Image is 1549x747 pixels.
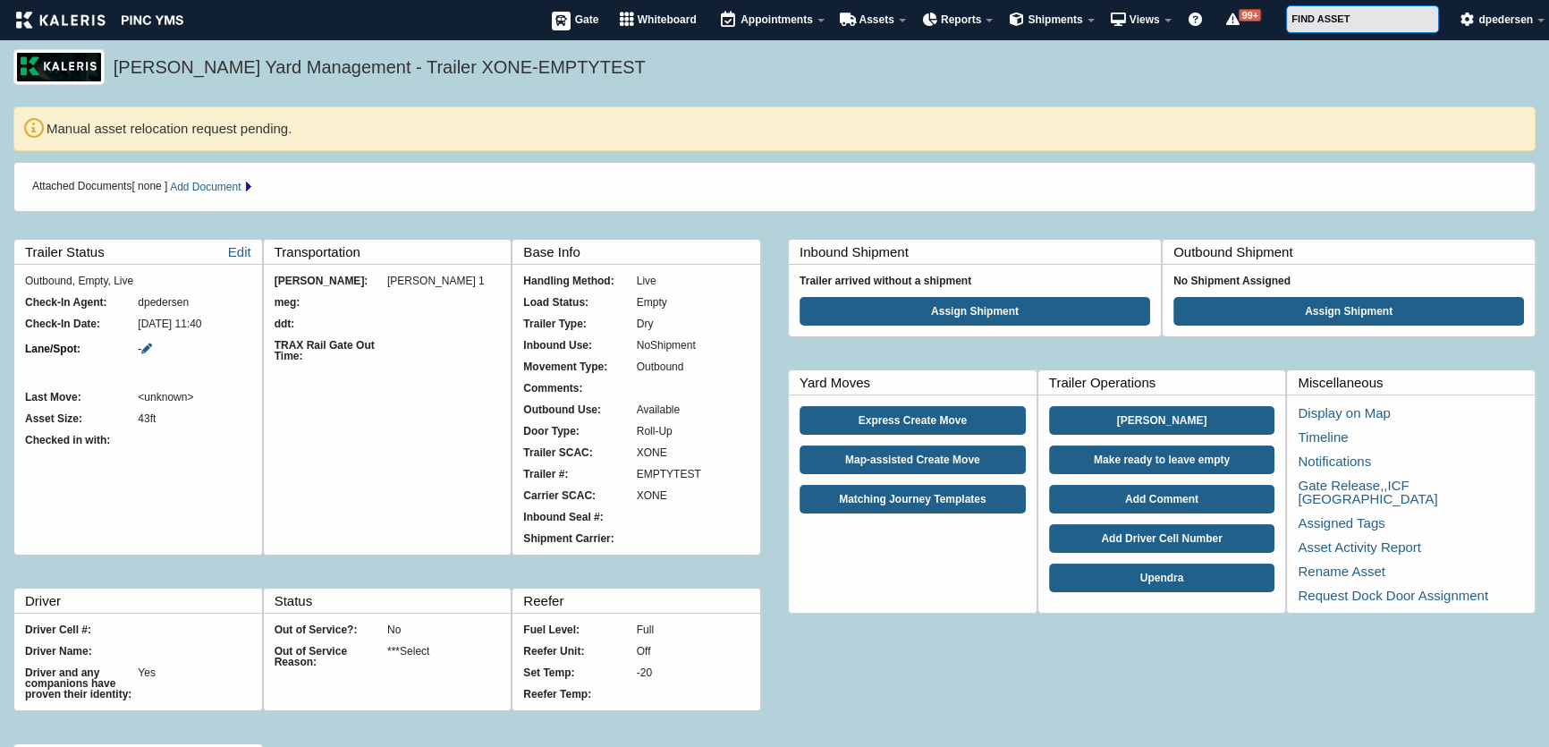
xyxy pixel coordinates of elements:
em: [ none ] [131,181,167,193]
label: Transportation [275,240,512,264]
button: Assign Shipment [1173,297,1524,326]
div: Checked in with: [25,435,138,446]
div: Handling Method: [523,276,636,286]
span: 99+ [1239,9,1261,21]
span: Shipments [1028,13,1082,26]
label: Lane/Spot: [25,340,138,360]
div: Driver Name: [25,646,138,657]
div: Attached Documents [32,181,1517,193]
div: NoShipment [637,340,749,351]
label: Base Info [523,240,760,264]
label: Yard Moves [800,370,1037,395]
div: dpedersen [138,297,250,308]
span: Assets [859,13,893,26]
a: Edit [228,240,251,264]
div: Roll-Up [637,426,749,437]
div: Driver and any companions have proven their identity: [25,667,138,700]
img: logo_pnc-prd.png [13,49,105,85]
a: Rename Asset [1298,564,1385,579]
a: Add Document [170,181,254,193]
a: Display on Map [1298,405,1390,420]
div: Load Status: [523,297,636,308]
div: Empty [637,297,749,308]
div: Trailer #: [523,469,636,480]
div: Out of Service?: [275,624,387,635]
label: Outbound Shipment [1173,240,1535,264]
label: Inbound Shipment [800,240,1161,264]
div: Outbound, Empty, Live [25,276,251,286]
div: ddt: [275,318,387,329]
div: Trailer SCAC: [523,447,636,458]
label: Trailer Operations [1049,370,1286,395]
a: Assigned Tags [1298,515,1384,531]
a: Gate Release,,ICF [GEOGRAPHIC_DATA] [1298,478,1437,506]
div: Trailer Type: [523,318,636,329]
input: FIND ASSET [1286,5,1439,33]
a: Request Dock Door Assignment [1298,588,1488,603]
a: Add Driver Cell Number [1049,524,1275,553]
div: -20 [637,667,749,678]
div: [PERSON_NAME]: [275,276,387,286]
div: Door Type: [523,426,636,437]
div: Carrier SCAC: [523,490,636,501]
div: Dry [637,318,749,329]
a: Express Create Move [800,406,1026,435]
div: <unknown> [138,392,250,403]
div: No [387,624,500,635]
div: XONE [637,490,749,501]
div: Trailer arrived without a shipment [800,276,1150,286]
h5: [PERSON_NAME] Yard Management - Trailer XONE-EMPTYTEST [114,55,1527,85]
div: Off [637,646,749,657]
a: Upendra [1049,564,1275,592]
a: Matching Journey Templates [800,485,1026,514]
div: Outbound [637,361,749,372]
div: Yes [138,667,250,700]
div: Available [637,404,749,415]
label: - [138,340,250,360]
div: Out of Service Reason: [275,646,387,667]
div: Last Move: [25,392,138,403]
div: Fuel Level: [523,624,636,635]
span: Appointments [741,13,813,26]
div: Movement Type: [523,361,636,372]
a: Map-assisted Create Move [800,446,1026,474]
div: Check-In Agent: [25,297,138,308]
div: meg: [275,297,387,308]
label: Reefer [523,589,760,613]
button: Assign Shipment [800,297,1150,326]
img: kaleris_pinc-9d9452ea2abe8761a8e09321c3823821456f7e8afc7303df8a03059e807e3f55.png [16,12,183,29]
a: Timeline [1298,429,1348,445]
span: Gate [575,13,599,26]
a: Add Comment [1049,485,1275,514]
div: No Shipment Assigned [1173,276,1524,286]
a: Asset Activity Report [1298,539,1421,555]
input: Make ready to leave empty [1049,446,1275,474]
div: Set Temp: [523,667,636,678]
label: Miscellaneous [1298,370,1535,395]
div: XONE [637,447,749,458]
div: [PERSON_NAME] 1 [387,276,500,286]
label: Trailer Status [25,240,262,264]
div: Asset Size: [25,413,138,424]
div: Inbound Seal #: [523,512,636,522]
div: Reefer Unit: [523,646,636,657]
a: Notifications [1298,454,1371,469]
div: TRAX Rail Gate Out Time: [275,340,387,361]
div: EMPTYTEST [637,469,749,480]
a: [PERSON_NAME] [1049,406,1275,435]
label: Status [275,589,512,613]
span: Whiteboard [638,13,697,26]
li: Manual asset relocation request pending. [47,118,1524,140]
span: Views [1130,13,1160,26]
span: Reports [941,13,981,26]
div: Shipment Carrier: [523,533,636,544]
div: Full [637,624,749,635]
label: Driver [25,589,262,613]
div: Comments: [523,383,636,394]
div: 43ft [138,413,250,424]
span: dpedersen [1478,13,1533,26]
div: Check-In Date: [25,318,138,329]
div: Live [637,276,749,286]
div: [DATE] 11:40 [138,318,250,329]
div: Outbound Use: [523,404,636,415]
